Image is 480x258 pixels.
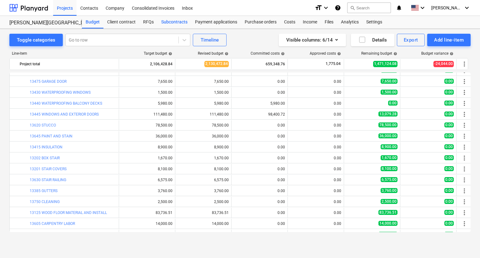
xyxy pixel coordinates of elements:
[325,61,341,67] span: 1,775.04
[463,4,471,12] i: keyboard_arrow_down
[178,178,229,182] div: 6,575.00
[157,16,191,28] a: Subcontracts
[444,133,454,138] span: 0.00
[381,188,397,193] span: 3,760.00
[234,145,285,149] div: 0.00
[178,79,229,84] div: 7,650.00
[234,189,285,193] div: 0.00
[122,59,172,69] div: 2,106,428.84
[139,16,157,28] a: RFQs
[444,101,454,106] span: 0.00
[279,34,346,46] button: Visible columns:6/14
[378,112,397,117] span: 13,079.28
[337,16,362,28] a: Analytics
[315,4,322,12] i: format_size
[335,4,341,12] i: Knowledge base
[358,36,387,44] div: Details
[290,178,341,182] div: 0.00
[122,79,172,84] div: 7,650.00
[378,232,397,237] span: 27,763.00
[122,178,172,182] div: 6,575.00
[361,51,397,56] div: Remaining budget
[431,5,462,10] span: [PERSON_NAME]
[362,16,386,28] a: Settings
[204,61,229,67] span: 2,130,472.84
[178,101,229,106] div: 5,980.00
[30,112,99,117] a: 13445 WINDOWS AND EXTERIOR DOORS
[444,144,454,149] span: 0.00
[234,178,285,182] div: 0.00
[122,167,172,171] div: 8,100.00
[290,221,341,226] div: 0.00
[449,228,480,258] iframe: Chat Widget
[290,156,341,160] div: 0.00
[178,221,229,226] div: 14,000.00
[286,36,338,44] div: Visible columns : 6/14
[234,221,285,226] div: 0.00
[461,176,468,184] span: More actions
[378,133,397,138] span: 36,000.00
[461,89,468,96] span: More actions
[396,4,402,12] i: notifications
[321,16,337,28] a: Files
[30,178,66,182] a: 13630 STAIR RAILING
[290,211,341,215] div: 0.00
[122,134,172,138] div: 36,000.00
[378,221,397,226] span: 14,000.00
[178,211,229,215] div: 83,736.51
[191,16,241,28] a: Payment applications
[178,156,229,160] div: 1,670.00
[30,123,56,127] a: 13620 STUCCO
[30,189,57,193] a: 13385 GUTTERS
[234,200,285,204] div: 0.00
[461,60,468,68] span: More actions
[178,145,229,149] div: 8,900.00
[290,112,341,117] div: 0.00
[378,210,397,215] span: 83,736.51
[241,16,280,28] a: Purchase orders
[198,51,228,56] div: Revised budget
[30,221,75,226] a: 13605 CARPENTRY LABOR
[280,16,299,28] a: Costs
[290,123,341,127] div: 0.00
[290,79,341,84] div: 0.00
[103,16,139,28] div: Client contract
[347,2,391,13] button: Search
[290,90,341,95] div: 0.00
[30,145,62,149] a: 13415 INSULATION
[178,167,229,171] div: 8,100.00
[392,52,397,56] span: help
[434,36,464,44] div: Add line-item
[234,134,285,138] div: 0.00
[299,16,321,28] a: Income
[290,189,341,193] div: 0.00
[378,122,397,127] span: 78,500.00
[234,101,285,106] div: 5,980.00
[350,5,355,10] span: search
[144,51,172,56] div: Target budget
[234,90,285,95] div: 0.00
[201,36,219,44] div: Timeline
[461,209,468,216] span: More actions
[461,220,468,227] span: More actions
[444,155,454,160] span: 0.00
[223,52,228,56] span: help
[336,52,341,56] span: help
[122,221,172,226] div: 14,000.00
[444,221,454,226] span: 0.00
[178,134,229,138] div: 36,000.00
[30,90,91,95] a: 13430 WATERPROOFING WINDOWS
[30,200,60,204] a: 13750 CLEANING
[322,4,330,12] i: keyboard_arrow_down
[234,156,285,160] div: 0.00
[122,156,172,160] div: 1,670.00
[122,145,172,149] div: 8,900.00
[122,101,172,106] div: 5,980.00
[461,78,468,85] span: More actions
[30,79,67,84] a: 13475 GARAGE DOOR
[433,61,454,67] span: -24,044.00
